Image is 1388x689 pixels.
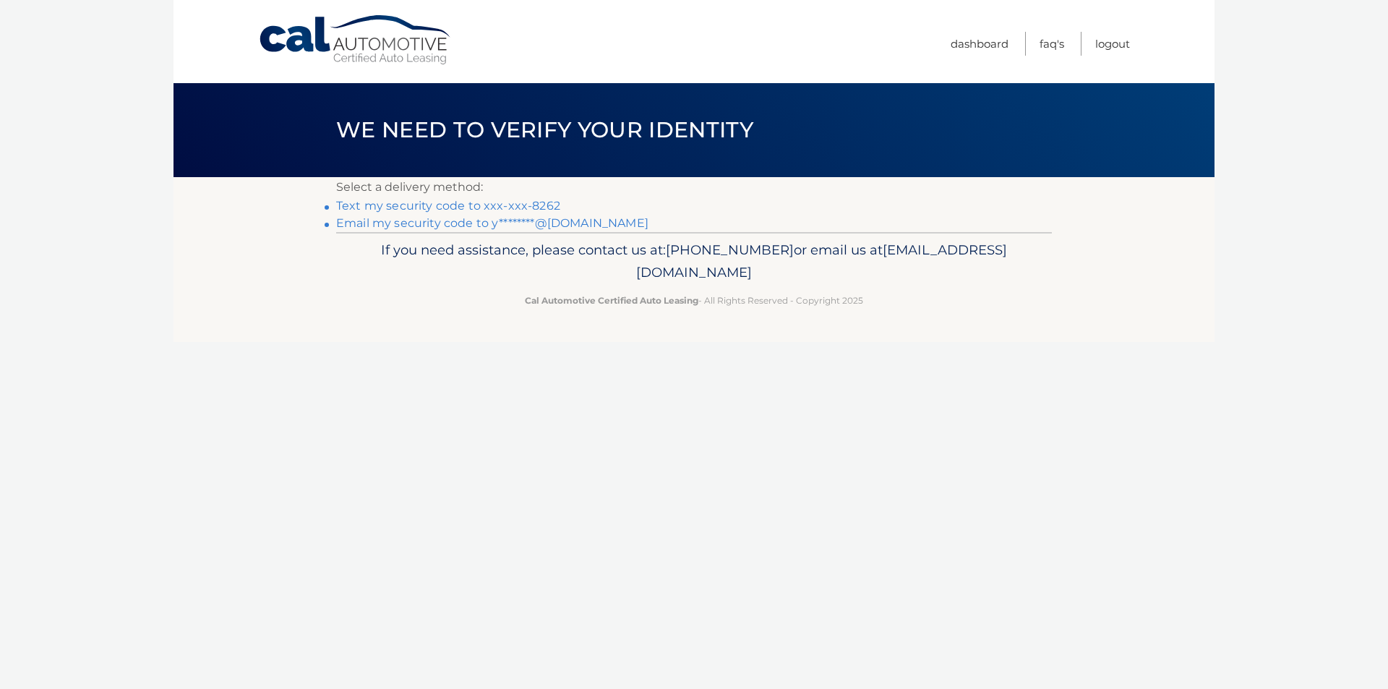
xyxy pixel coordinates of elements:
[258,14,453,66] a: Cal Automotive
[336,116,753,143] span: We need to verify your identity
[1095,32,1130,56] a: Logout
[346,293,1042,308] p: - All Rights Reserved - Copyright 2025
[336,199,560,213] a: Text my security code to xxx-xxx-8262
[336,177,1052,197] p: Select a delivery method:
[346,239,1042,285] p: If you need assistance, please contact us at: or email us at
[336,216,648,230] a: Email my security code to y********@[DOMAIN_NAME]
[666,241,794,258] span: [PHONE_NUMBER]
[1040,32,1064,56] a: FAQ's
[951,32,1008,56] a: Dashboard
[525,295,698,306] strong: Cal Automotive Certified Auto Leasing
